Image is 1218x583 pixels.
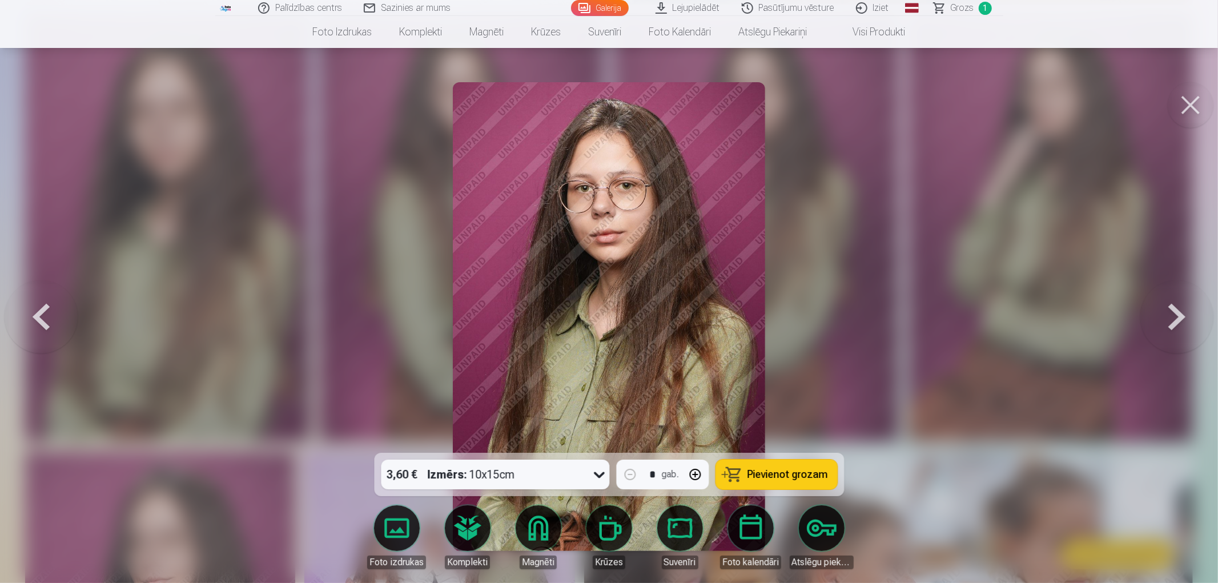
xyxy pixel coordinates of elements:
[790,505,854,569] a: Atslēgu piekariņi
[636,16,725,48] a: Foto kalendāri
[720,556,781,569] div: Foto kalendāri
[593,556,625,569] div: Krūzes
[428,460,515,489] div: 10x15cm
[518,16,575,48] a: Krūzes
[715,460,837,489] button: Pievienot grozam
[445,556,490,569] div: Komplekti
[365,505,429,569] a: Foto izdrukas
[725,16,821,48] a: Atslēgu piekariņi
[951,1,974,15] span: Grozs
[662,468,679,481] div: gab.
[220,5,232,11] img: /fa1
[648,505,712,569] a: Suvenīri
[381,460,423,489] div: 3,60 €
[577,505,641,569] a: Krūzes
[428,467,467,483] strong: Izmērs :
[747,469,828,480] span: Pievienot grozam
[386,16,456,48] a: Komplekti
[719,505,783,569] a: Foto kalendāri
[662,556,698,569] div: Suvenīri
[367,556,426,569] div: Foto izdrukas
[790,556,854,569] div: Atslēgu piekariņi
[436,505,500,569] a: Komplekti
[520,556,557,569] div: Magnēti
[507,505,570,569] a: Magnēti
[299,16,386,48] a: Foto izdrukas
[821,16,919,48] a: Visi produkti
[575,16,636,48] a: Suvenīri
[979,2,992,15] span: 1
[456,16,518,48] a: Magnēti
